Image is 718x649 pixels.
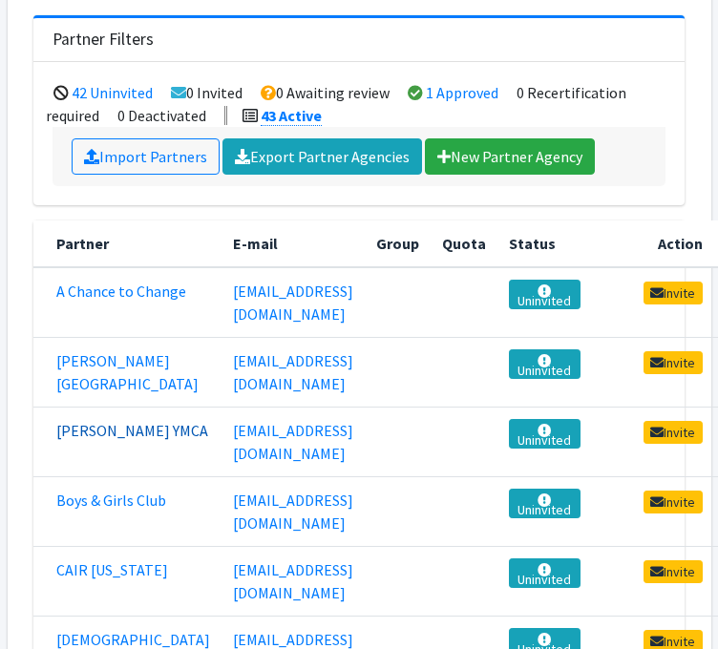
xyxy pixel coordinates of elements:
[233,560,353,602] a: [EMAIL_ADDRESS][DOMAIN_NAME]
[56,282,186,301] a: A Chance to Change
[497,220,592,267] th: Status
[509,280,581,309] a: Uninvited
[117,106,206,125] li: 0 Deactivated
[222,220,365,267] th: E-mail
[644,421,703,444] a: Invite
[644,560,703,583] a: Invite
[261,83,390,102] li: 0 Awaiting review
[56,560,168,579] a: CAIR [US_STATE]
[425,138,595,175] a: New Partner Agency
[171,83,243,102] li: 0 Invited
[222,138,422,175] a: Export Partner Agencies
[33,220,222,267] th: Partner
[72,83,153,102] a: 42 Uninvited
[72,138,220,175] a: Import Partners
[644,351,703,374] a: Invite
[644,491,703,513] a: Invite
[56,491,166,510] a: Boys & Girls Club
[509,349,581,379] a: Uninvited
[233,421,353,463] a: [EMAIL_ADDRESS][DOMAIN_NAME]
[56,421,208,440] a: [PERSON_NAME] YMCA
[509,489,581,518] a: Uninvited
[509,558,581,588] a: Uninvited
[431,220,497,267] th: Quota
[56,351,199,393] a: [PERSON_NAME][GEOGRAPHIC_DATA]
[233,351,353,393] a: [EMAIL_ADDRESS][DOMAIN_NAME]
[644,282,703,304] a: Invite
[233,491,353,533] a: [EMAIL_ADDRESS][DOMAIN_NAME]
[233,282,353,324] a: [EMAIL_ADDRESS][DOMAIN_NAME]
[365,220,431,267] th: Group
[53,30,154,50] h3: Partner Filters
[509,419,581,449] a: Uninvited
[261,106,322,126] a: 43 Active
[426,83,498,102] a: 1 Approved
